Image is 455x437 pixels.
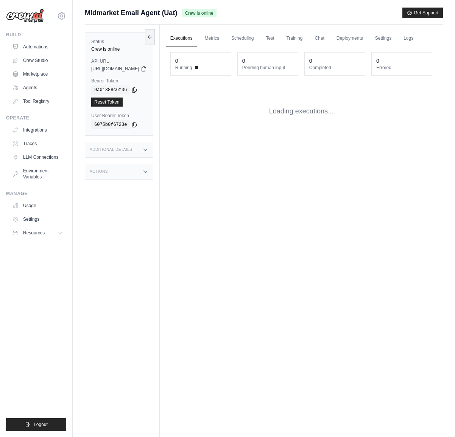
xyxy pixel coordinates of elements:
[376,57,379,65] div: 0
[242,57,245,65] div: 0
[9,82,66,94] a: Agents
[282,31,307,46] a: Training
[91,66,139,72] span: [URL][DOMAIN_NAME]
[91,39,147,45] label: Status
[91,46,147,52] div: Crew is online
[309,65,360,71] dt: Completed
[9,151,66,163] a: LLM Connections
[85,8,177,18] span: Midmarket Email Agent (Uat)
[9,41,66,53] a: Automations
[227,31,258,46] a: Scheduling
[310,31,329,46] a: Chat
[9,138,66,150] a: Traces
[91,85,130,95] code: 9a01388c6f36
[6,9,44,23] img: Logo
[166,94,437,129] div: Loading executions...
[6,32,66,38] div: Build
[9,227,66,239] button: Resources
[200,31,224,46] a: Metrics
[91,120,130,129] code: 6075b0f6723e
[376,65,427,71] dt: Errored
[9,124,66,136] a: Integrations
[90,147,132,152] h3: Additional Details
[399,31,418,46] a: Logs
[182,9,216,17] span: Crew is online
[242,65,293,71] dt: Pending human input
[371,31,396,46] a: Settings
[9,213,66,225] a: Settings
[166,31,197,46] a: Executions
[9,54,66,67] a: Crew Studio
[309,57,312,65] div: 0
[6,418,66,431] button: Logout
[402,8,443,18] button: Get Support
[175,57,178,65] div: 0
[90,169,108,174] h3: Actions
[91,78,147,84] label: Bearer Token
[9,200,66,212] a: Usage
[34,422,48,428] span: Logout
[9,95,66,107] a: Tool Registry
[261,31,279,46] a: Test
[91,58,147,64] label: API URL
[23,230,45,236] span: Resources
[6,191,66,197] div: Manage
[332,31,368,46] a: Deployments
[6,115,66,121] div: Operate
[9,165,66,183] a: Environment Variables
[9,68,66,80] a: Marketplace
[91,98,123,107] a: Reset Token
[91,113,147,119] label: User Bearer Token
[175,65,192,71] span: Running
